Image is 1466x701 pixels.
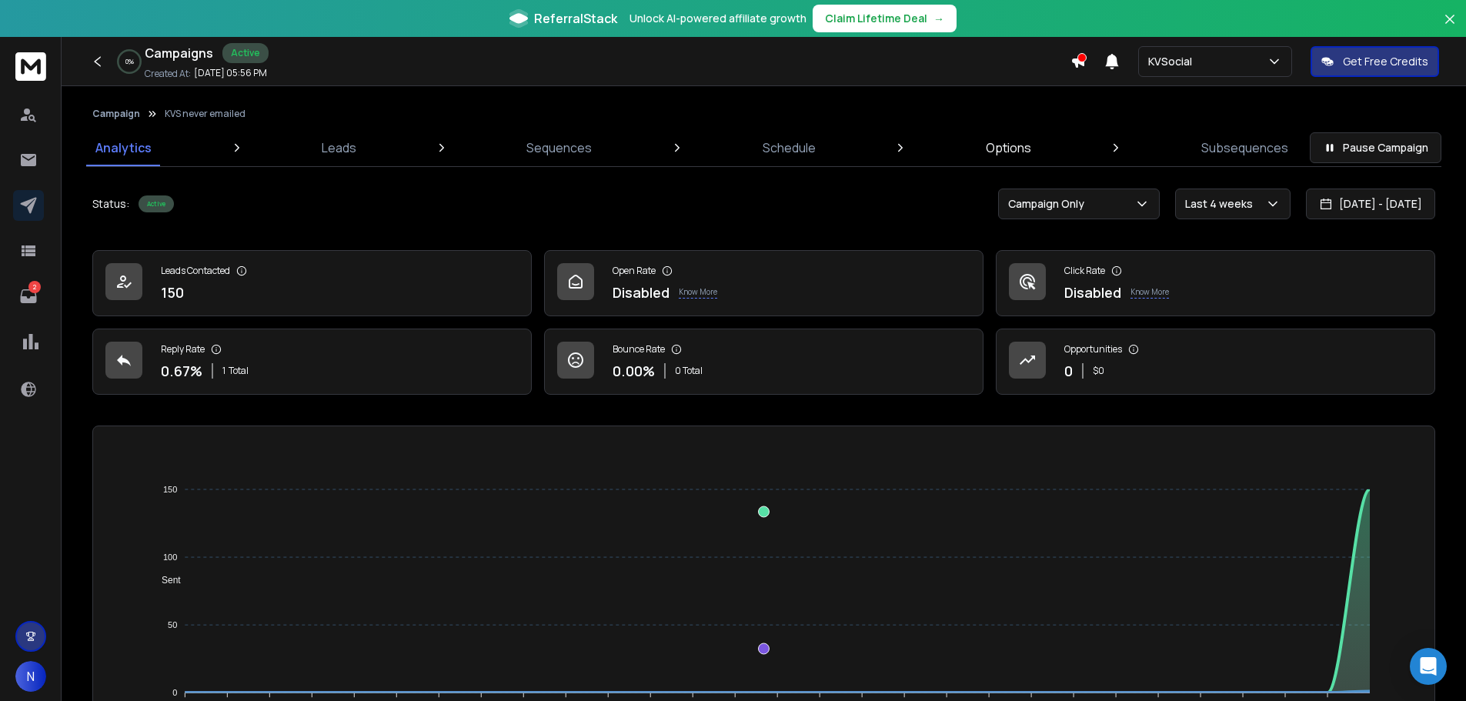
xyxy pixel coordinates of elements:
p: 150 [161,282,184,303]
button: Claim Lifetime Deal→ [813,5,957,32]
button: [DATE] - [DATE] [1306,189,1435,219]
div: Active [139,195,174,212]
a: Opportunities0$0 [996,329,1435,395]
a: Sequences [517,129,601,166]
p: Status: [92,196,129,212]
div: Active [222,43,269,63]
button: N [15,661,46,692]
tspan: 0 [172,688,177,697]
p: 0.67 % [161,360,202,382]
p: Leads [322,139,356,157]
a: Bounce Rate0.00%0 Total [544,329,983,395]
span: Sent [150,575,181,586]
a: Leads Contacted150 [92,250,532,316]
tspan: 50 [168,620,177,629]
a: Open RateDisabledKnow More [544,250,983,316]
span: ReferralStack [534,9,617,28]
p: 0.00 % [613,360,655,382]
p: 2 [28,281,41,293]
span: → [933,11,944,26]
p: Created At: [145,68,191,80]
p: 0 [1064,360,1073,382]
tspan: 100 [163,552,177,562]
button: Get Free Credits [1311,46,1439,77]
p: Know More [679,286,717,299]
p: Open Rate [613,265,656,277]
p: 0 % [125,57,134,66]
a: Click RateDisabledKnow More [996,250,1435,316]
p: Unlock AI-powered affiliate growth [629,11,806,26]
span: Total [229,365,249,377]
p: KVSocial [1148,54,1198,69]
p: Get Free Credits [1343,54,1428,69]
p: Campaign Only [1008,196,1090,212]
p: [DATE] 05:56 PM [194,67,267,79]
a: Schedule [753,129,825,166]
tspan: 150 [163,485,177,494]
p: Leads Contacted [161,265,230,277]
p: Bounce Rate [613,343,665,356]
p: Sequences [526,139,592,157]
button: Pause Campaign [1310,132,1441,163]
p: Disabled [613,282,670,303]
p: KVS never emailed [165,108,245,120]
a: Reply Rate0.67%1Total [92,329,532,395]
a: Options [977,129,1040,166]
p: Know More [1130,286,1169,299]
a: Subsequences [1192,129,1297,166]
button: Close banner [1440,9,1460,46]
p: Reply Rate [161,343,205,356]
a: Analytics [86,129,161,166]
p: Last 4 weeks [1185,196,1259,212]
h1: Campaigns [145,44,213,62]
p: Analytics [95,139,152,157]
p: Click Rate [1064,265,1105,277]
p: Disabled [1064,282,1121,303]
a: 2 [13,281,44,312]
p: Schedule [763,139,816,157]
button: Campaign [92,108,140,120]
div: Open Intercom Messenger [1410,648,1447,685]
a: Leads [312,129,366,166]
span: 1 [222,365,225,377]
p: Opportunities [1064,343,1122,356]
p: $ 0 [1093,365,1104,377]
p: 0 Total [675,365,703,377]
p: Options [986,139,1031,157]
p: Subsequences [1201,139,1288,157]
